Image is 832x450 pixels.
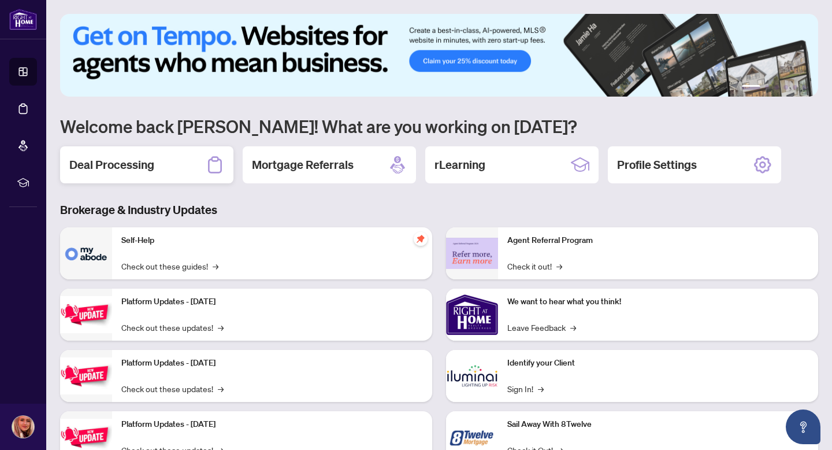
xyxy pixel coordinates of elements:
[786,410,820,444] button: Open asap
[446,238,498,270] img: Agent Referral Program
[783,85,788,90] button: 4
[60,115,818,137] h1: Welcome back [PERSON_NAME]! What are you working on [DATE]?
[9,9,37,30] img: logo
[507,382,544,395] a: Sign In!→
[434,157,485,173] h2: rLearning
[60,227,112,279] img: Self-Help
[121,357,423,370] p: Platform Updates - [DATE]
[793,85,797,90] button: 5
[121,418,423,431] p: Platform Updates - [DATE]
[774,85,779,90] button: 3
[121,234,423,247] p: Self-Help
[121,321,224,334] a: Check out these updates!→
[742,85,760,90] button: 1
[252,157,354,173] h2: Mortgage Referrals
[538,382,544,395] span: →
[507,234,809,247] p: Agent Referral Program
[60,14,818,97] img: Slide 0
[69,157,154,173] h2: Deal Processing
[507,296,809,308] p: We want to hear what you think!
[121,260,218,272] a: Check out these guides!→
[802,85,807,90] button: 6
[60,357,112,394] img: Platform Updates - July 8, 2025
[121,296,423,308] p: Platform Updates - [DATE]
[507,260,562,272] a: Check it out!→
[60,202,818,218] h3: Brokerage & Industry Updates
[446,289,498,341] img: We want to hear what you think!
[446,350,498,402] img: Identify your Client
[218,321,224,334] span: →
[570,321,576,334] span: →
[507,321,576,334] a: Leave Feedback→
[556,260,562,272] span: →
[414,232,428,246] span: pushpin
[218,382,224,395] span: →
[507,357,809,370] p: Identify your Client
[765,85,770,90] button: 2
[60,296,112,333] img: Platform Updates - July 21, 2025
[213,260,218,272] span: →
[507,418,809,431] p: Sail Away With 8Twelve
[121,382,224,395] a: Check out these updates!→
[12,416,34,438] img: Profile Icon
[617,157,697,173] h2: Profile Settings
